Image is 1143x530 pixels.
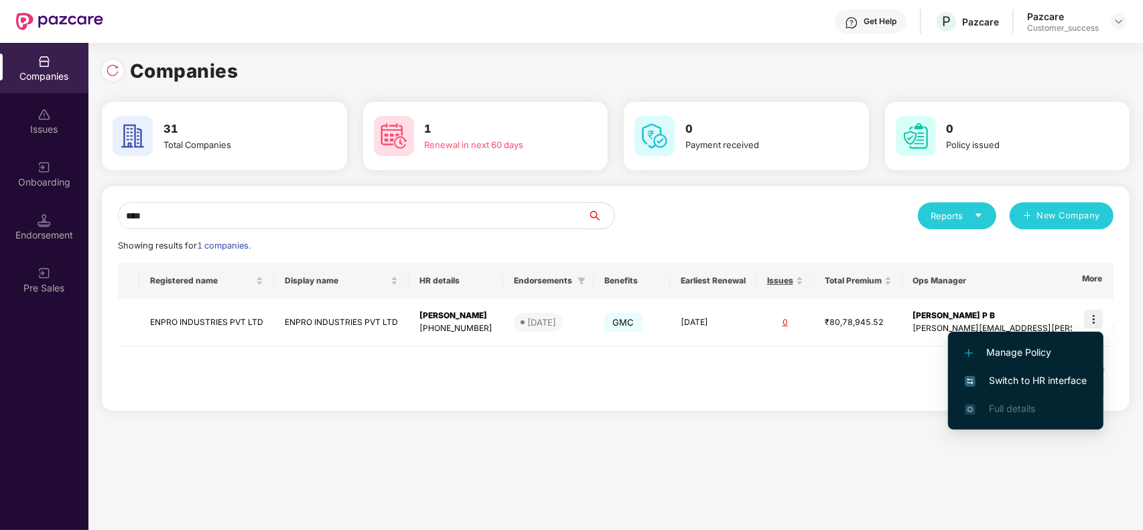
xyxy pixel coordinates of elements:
[38,267,51,280] img: svg+xml;base64,PHN2ZyB3aWR0aD0iMjAiIGhlaWdodD0iMjAiIHZpZXdCb3g9IjAgMCAyMCAyMCIgZmlsbD0ibm9uZSIgeG...
[514,275,572,286] span: Endorsements
[274,299,409,346] td: ENPRO INDUSTRIES PVT LTD
[756,263,814,299] th: Issues
[947,121,1092,138] h3: 0
[139,299,274,346] td: ENPRO INDUSTRIES PVT LTD
[38,161,51,174] img: svg+xml;base64,PHN2ZyB3aWR0aD0iMjAiIGhlaWdodD0iMjAiIHZpZXdCb3g9IjAgMCAyMCAyMCIgZmlsbD0ibm9uZSIgeG...
[16,13,103,30] img: New Pazcare Logo
[965,345,1087,360] span: Manage Policy
[965,376,976,387] img: svg+xml;base64,PHN2ZyB4bWxucz0iaHR0cDovL3d3dy53My5vcmcvMjAwMC9zdmciIHdpZHRoPSIxNiIgaGVpZ2h0PSIxNi...
[419,310,492,322] div: [PERSON_NAME]
[106,64,119,77] img: svg+xml;base64,PHN2ZyBpZD0iUmVsb2FkLTMyeDMyIiB4bWxucz0iaHR0cDovL3d3dy53My5vcmcvMjAwMC9zdmciIHdpZH...
[604,313,643,332] span: GMC
[896,116,936,156] img: svg+xml;base64,PHN2ZyB4bWxucz0iaHR0cDovL3d3dy53My5vcmcvMjAwMC9zdmciIHdpZHRoPSI2MCIgaGVpZ2h0PSI2MC...
[163,138,309,151] div: Total Companies
[197,241,251,251] span: 1 companies.
[974,211,983,220] span: caret-down
[1037,209,1101,222] span: New Company
[931,209,983,222] div: Reports
[594,263,670,299] th: Benefits
[767,275,793,286] span: Issues
[825,316,892,329] div: ₹80,78,945.52
[113,116,153,156] img: svg+xml;base64,PHN2ZyB4bWxucz0iaHR0cDovL3d3dy53My5vcmcvMjAwMC9zdmciIHdpZHRoPSI2MCIgaGVpZ2h0PSI2MC...
[685,138,831,151] div: Payment received
[670,299,756,346] td: [DATE]
[163,121,309,138] h3: 31
[587,210,614,221] span: search
[38,214,51,227] img: svg+xml;base64,PHN2ZyB3aWR0aD0iMTQuNSIgaGVpZ2h0PSIxNC41IiB2aWV3Qm94PSIwIDAgMTYgMTYiIGZpbGw9Im5vbm...
[1027,23,1099,34] div: Customer_success
[409,263,503,299] th: HR details
[1072,263,1114,299] th: More
[767,316,803,329] div: 0
[965,349,973,357] img: svg+xml;base64,PHN2ZyB4bWxucz0iaHR0cDovL3d3dy53My5vcmcvMjAwMC9zdmciIHdpZHRoPSIxMi4yMDEiIGhlaWdodD...
[1027,10,1099,23] div: Pazcare
[578,277,586,285] span: filter
[1023,211,1032,222] span: plus
[814,263,902,299] th: Total Premium
[38,108,51,121] img: svg+xml;base64,PHN2ZyBpZD0iSXNzdWVzX2Rpc2FibGVkIiB4bWxucz0iaHR0cDovL3d3dy53My5vcmcvMjAwMC9zdmciIH...
[38,55,51,68] img: svg+xml;base64,PHN2ZyBpZD0iQ29tcGFuaWVzIiB4bWxucz0iaHR0cDovL3d3dy53My5vcmcvMjAwMC9zdmciIHdpZHRoPS...
[130,56,239,86] h1: Companies
[845,16,858,29] img: svg+xml;base64,PHN2ZyBpZD0iSGVscC0zMngzMiIgeG1sbnM9Imh0dHA6Ly93d3cudzMub3JnLzIwMDAvc3ZnIiB3aWR0aD...
[139,263,274,299] th: Registered name
[587,202,615,229] button: search
[989,403,1035,414] span: Full details
[425,138,570,151] div: Renewal in next 60 days
[274,263,409,299] th: Display name
[965,373,1087,388] span: Switch to HR interface
[118,241,251,251] span: Showing results for
[634,116,675,156] img: svg+xml;base64,PHN2ZyB4bWxucz0iaHR0cDovL3d3dy53My5vcmcvMjAwMC9zdmciIHdpZHRoPSI2MCIgaGVpZ2h0PSI2MC...
[419,322,492,335] div: [PHONE_NUMBER]
[374,116,414,156] img: svg+xml;base64,PHN2ZyB4bWxucz0iaHR0cDovL3d3dy53My5vcmcvMjAwMC9zdmciIHdpZHRoPSI2MCIgaGVpZ2h0PSI2MC...
[575,273,588,289] span: filter
[1084,310,1103,328] img: icon
[942,13,951,29] span: P
[864,16,896,27] div: Get Help
[965,404,976,415] img: svg+xml;base64,PHN2ZyB4bWxucz0iaHR0cDovL3d3dy53My5vcmcvMjAwMC9zdmciIHdpZHRoPSIxNi4zNjMiIGhlaWdodD...
[527,316,556,329] div: [DATE]
[825,275,882,286] span: Total Premium
[962,15,999,28] div: Pazcare
[425,121,570,138] h3: 1
[947,138,1092,151] div: Policy issued
[285,275,388,286] span: Display name
[150,275,253,286] span: Registered name
[670,263,756,299] th: Earliest Renewal
[1010,202,1114,229] button: plusNew Company
[1114,16,1124,27] img: svg+xml;base64,PHN2ZyBpZD0iRHJvcGRvd24tMzJ4MzIiIHhtbG5zPSJodHRwOi8vd3d3LnczLm9yZy8yMDAwL3N2ZyIgd2...
[685,121,831,138] h3: 0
